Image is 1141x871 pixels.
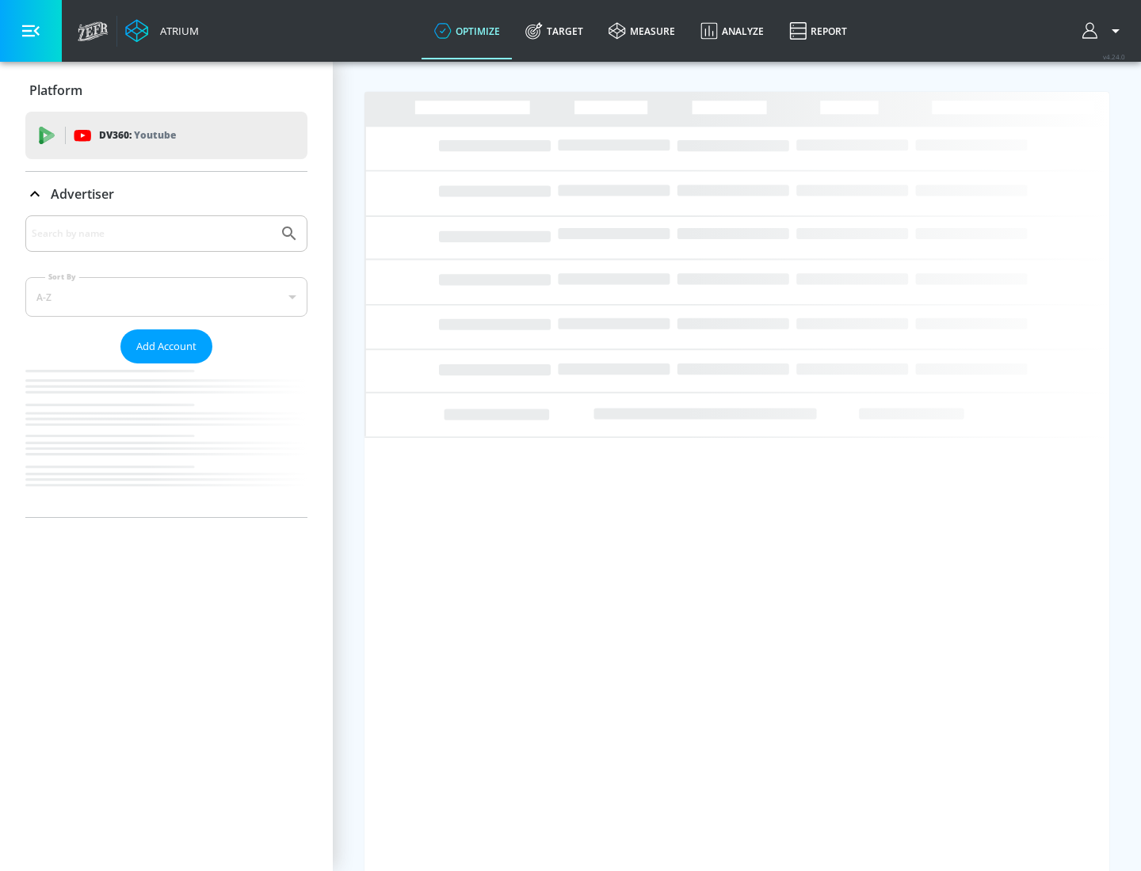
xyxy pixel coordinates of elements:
[51,185,114,203] p: Advertiser
[45,272,79,282] label: Sort By
[120,329,212,363] button: Add Account
[25,172,307,216] div: Advertiser
[29,82,82,99] p: Platform
[25,277,307,317] div: A-Z
[513,2,596,59] a: Target
[777,2,860,59] a: Report
[1103,52,1125,61] span: v 4.24.0
[99,127,176,144] p: DV360:
[154,24,199,38] div: Atrium
[125,19,199,43] a: Atrium
[596,2,688,59] a: measure
[25,68,307,112] div: Platform
[25,215,307,517] div: Advertiser
[25,112,307,159] div: DV360: Youtube
[134,127,176,143] p: Youtube
[32,223,272,244] input: Search by name
[688,2,777,59] a: Analyze
[136,337,197,356] span: Add Account
[422,2,513,59] a: optimize
[25,363,307,517] nav: list of Advertiser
